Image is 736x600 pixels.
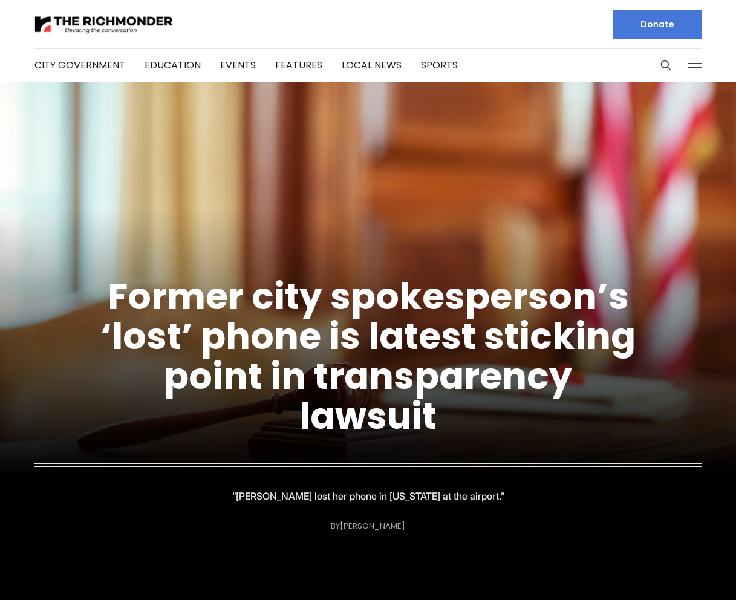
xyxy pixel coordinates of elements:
button: Search this site [657,56,675,74]
a: Sports [421,58,458,72]
a: Features [275,58,322,72]
a: Donate [613,10,702,39]
a: Local News [342,58,402,72]
a: Education [145,58,201,72]
img: The Richmonder [34,14,174,35]
a: City Government [34,58,125,72]
a: Former city spokesperson’s ‘lost’ phone is latest sticking point in transparency lawsuit [100,271,636,442]
div: By [331,521,405,530]
p: “[PERSON_NAME] lost her phone in [US_STATE] at the airport.” [232,487,504,504]
a: [PERSON_NAME] [340,520,405,532]
a: Events [220,58,256,72]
